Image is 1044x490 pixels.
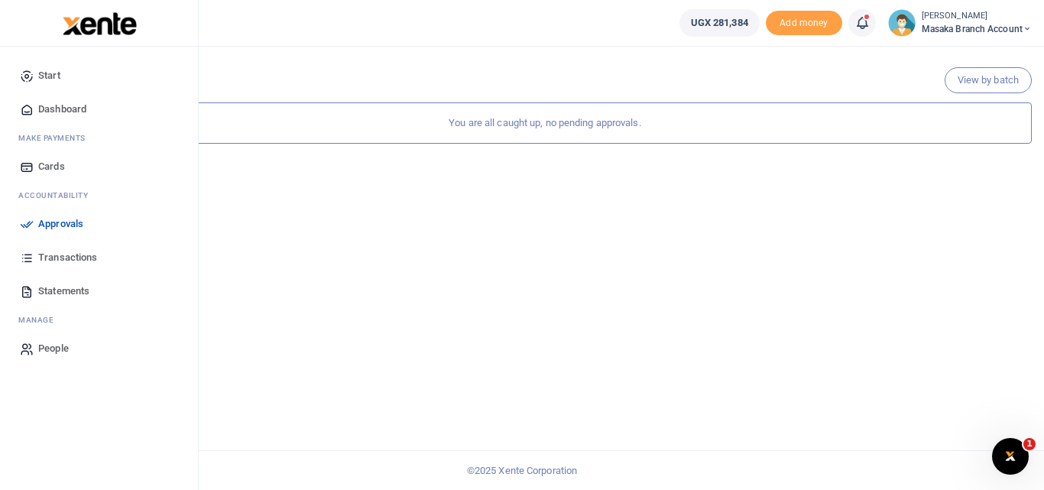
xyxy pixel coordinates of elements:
small: [PERSON_NAME] [922,10,1032,23]
span: Start [38,68,60,83]
span: Statements [38,284,89,299]
a: People [12,332,186,365]
a: profile-user [PERSON_NAME] Masaka Branch Account [888,9,1032,37]
span: Masaka Branch Account [922,22,1032,36]
span: UGX 281,384 [691,15,748,31]
span: People [38,341,69,356]
a: Cards [12,150,186,183]
span: Transactions [38,250,97,265]
span: Add money [766,11,842,36]
span: countability [30,190,88,201]
a: Start [12,59,186,92]
a: Statements [12,274,186,308]
span: Cards [38,159,65,174]
h4: Pending your approval [58,66,1032,83]
span: Dashboard [38,102,86,117]
a: logo-small logo-large logo-large [61,17,137,28]
img: logo-large [63,12,137,35]
a: Add money [766,16,842,28]
a: Dashboard [12,92,186,126]
span: anage [26,314,54,326]
li: M [12,126,186,150]
a: UGX 281,384 [679,9,760,37]
iframe: Intercom live chat [992,438,1029,475]
span: Approvals [38,216,83,232]
li: Ac [12,183,186,207]
a: View by batch [945,67,1032,93]
div: You are all caught up, no pending approvals. [58,102,1032,144]
span: ake Payments [26,132,86,144]
span: 1 [1023,438,1036,450]
li: Toup your wallet [766,11,842,36]
li: M [12,308,186,332]
li: Wallet ballance [673,9,766,37]
a: Approvals [12,207,186,241]
a: Transactions [12,241,186,274]
img: profile-user [888,9,916,37]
